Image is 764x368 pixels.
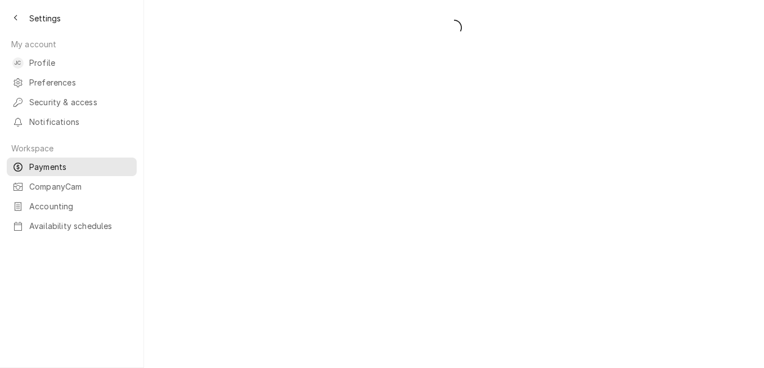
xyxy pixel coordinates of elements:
span: CompanyCam [29,181,131,192]
a: CompanyCam [7,177,137,196]
div: Josh Canfield's Avatar [12,57,24,69]
a: Security & access [7,93,137,111]
div: JC [12,57,24,69]
a: Availability schedules [7,217,137,235]
a: Notifications [7,113,137,131]
span: Preferences [29,77,131,88]
button: Back to previous page [7,9,25,27]
span: Payments [29,161,131,173]
a: Preferences [7,73,137,92]
span: Settings [29,12,61,24]
a: JCJosh Canfield's AvatarProfile [7,53,137,72]
span: Profile [29,57,131,69]
span: Security & access [29,96,131,108]
span: Loading... [446,16,462,39]
span: Notifications [29,116,131,128]
span: Accounting [29,200,131,212]
a: Accounting [7,197,137,216]
a: Payments [7,158,137,176]
span: Availability schedules [29,220,131,232]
